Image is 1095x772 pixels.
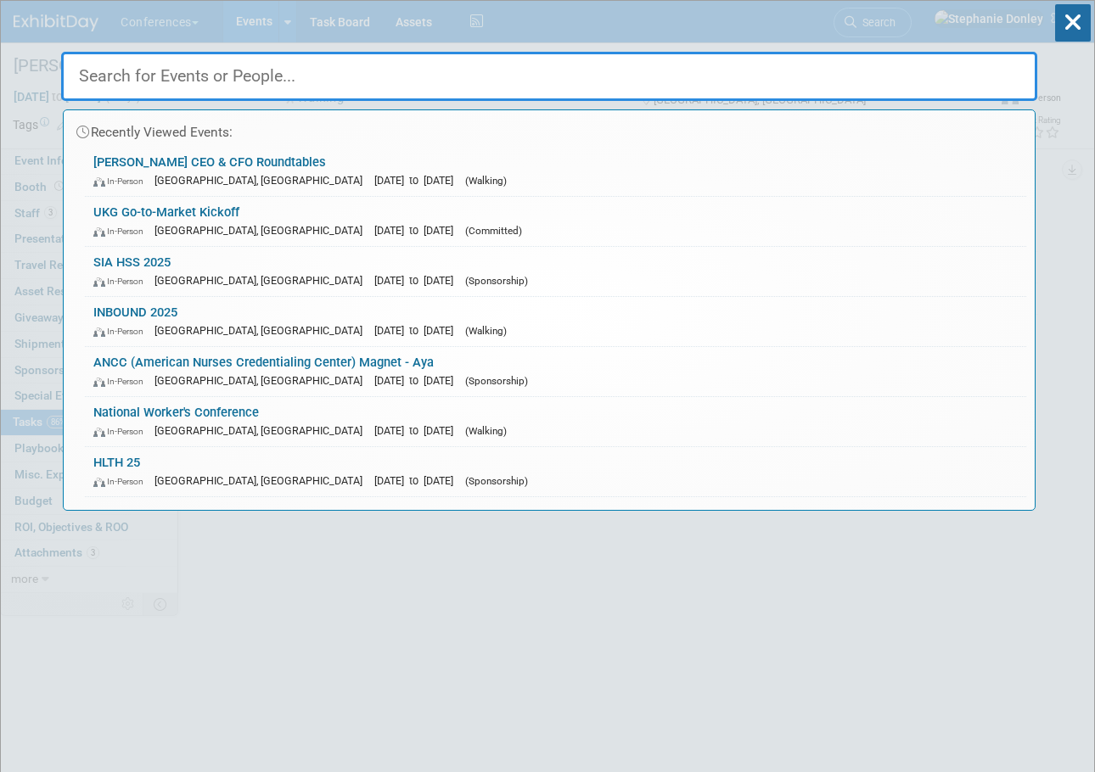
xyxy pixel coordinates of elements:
[374,224,462,237] span: [DATE] to [DATE]
[374,174,462,187] span: [DATE] to [DATE]
[465,425,507,437] span: (Walking)
[154,324,371,337] span: [GEOGRAPHIC_DATA], [GEOGRAPHIC_DATA]
[85,397,1026,446] a: National Worker's Conference In-Person [GEOGRAPHIC_DATA], [GEOGRAPHIC_DATA] [DATE] to [DATE] (Wal...
[154,224,371,237] span: [GEOGRAPHIC_DATA], [GEOGRAPHIC_DATA]
[93,276,151,287] span: In-Person
[93,426,151,437] span: In-Person
[85,147,1026,196] a: [PERSON_NAME] CEO & CFO Roundtables In-Person [GEOGRAPHIC_DATA], [GEOGRAPHIC_DATA] [DATE] to [DAT...
[154,274,371,287] span: [GEOGRAPHIC_DATA], [GEOGRAPHIC_DATA]
[85,347,1026,396] a: ANCC (American Nurses Credentialing Center) Magnet - Aya In-Person [GEOGRAPHIC_DATA], [GEOGRAPHIC...
[374,424,462,437] span: [DATE] to [DATE]
[465,175,507,187] span: (Walking)
[154,424,371,437] span: [GEOGRAPHIC_DATA], [GEOGRAPHIC_DATA]
[93,376,151,387] span: In-Person
[93,476,151,487] span: In-Person
[93,226,151,237] span: In-Person
[374,474,462,487] span: [DATE] to [DATE]
[374,374,462,387] span: [DATE] to [DATE]
[465,275,528,287] span: (Sponsorship)
[154,474,371,487] span: [GEOGRAPHIC_DATA], [GEOGRAPHIC_DATA]
[85,247,1026,296] a: SIA HSS 2025 In-Person [GEOGRAPHIC_DATA], [GEOGRAPHIC_DATA] [DATE] to [DATE] (Sponsorship)
[85,447,1026,496] a: HLTH 25 In-Person [GEOGRAPHIC_DATA], [GEOGRAPHIC_DATA] [DATE] to [DATE] (Sponsorship)
[72,110,1026,147] div: Recently Viewed Events:
[154,174,371,187] span: [GEOGRAPHIC_DATA], [GEOGRAPHIC_DATA]
[61,52,1037,101] input: Search for Events or People...
[465,375,528,387] span: (Sponsorship)
[85,297,1026,346] a: INBOUND 2025 In-Person [GEOGRAPHIC_DATA], [GEOGRAPHIC_DATA] [DATE] to [DATE] (Walking)
[374,324,462,337] span: [DATE] to [DATE]
[93,176,151,187] span: In-Person
[374,274,462,287] span: [DATE] to [DATE]
[93,326,151,337] span: In-Person
[154,374,371,387] span: [GEOGRAPHIC_DATA], [GEOGRAPHIC_DATA]
[465,325,507,337] span: (Walking)
[465,475,528,487] span: (Sponsorship)
[85,197,1026,246] a: UKG Go-to-Market Kickoff In-Person [GEOGRAPHIC_DATA], [GEOGRAPHIC_DATA] [DATE] to [DATE] (Committed)
[465,225,522,237] span: (Committed)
